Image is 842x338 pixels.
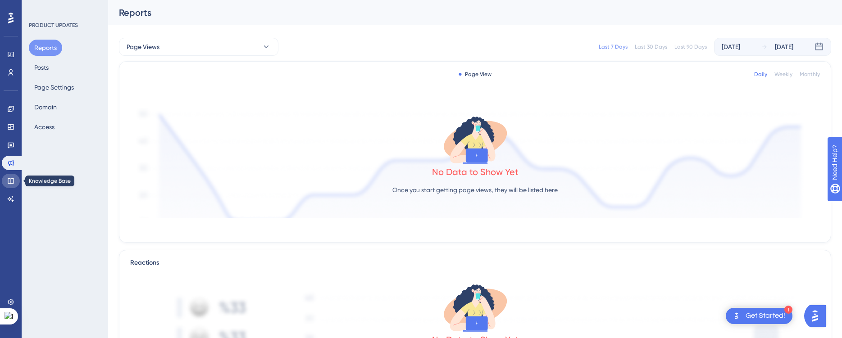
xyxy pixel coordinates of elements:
div: PRODUCT UPDATES [29,22,78,29]
div: [DATE] [722,41,740,52]
div: Page View [459,71,492,78]
img: launcher-image-alternative-text [731,311,742,321]
span: Need Help? [21,2,56,13]
button: Posts [29,59,54,76]
div: Reactions [130,257,820,268]
span: Page Views [127,41,159,52]
button: Access [29,119,60,135]
div: Monthly [800,71,820,78]
div: Reports [119,6,809,19]
iframe: UserGuiding AI Assistant Launcher [804,302,831,329]
div: Last 30 Days [635,43,667,50]
div: No Data to Show Yet [432,166,519,178]
div: Get Started! [746,311,785,321]
div: Open Get Started! checklist, remaining modules: 1 [726,308,792,324]
div: Weekly [774,71,792,78]
button: Page Views [119,38,278,56]
div: Last 90 Days [674,43,707,50]
p: Once you start getting page views, they will be listed here [392,185,558,195]
div: [DATE] [775,41,793,52]
button: Reports [29,40,62,56]
button: Page Settings [29,79,79,95]
div: 1 [784,306,792,314]
div: Last 7 Days [599,43,628,50]
div: Daily [754,71,767,78]
button: Domain [29,99,62,115]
